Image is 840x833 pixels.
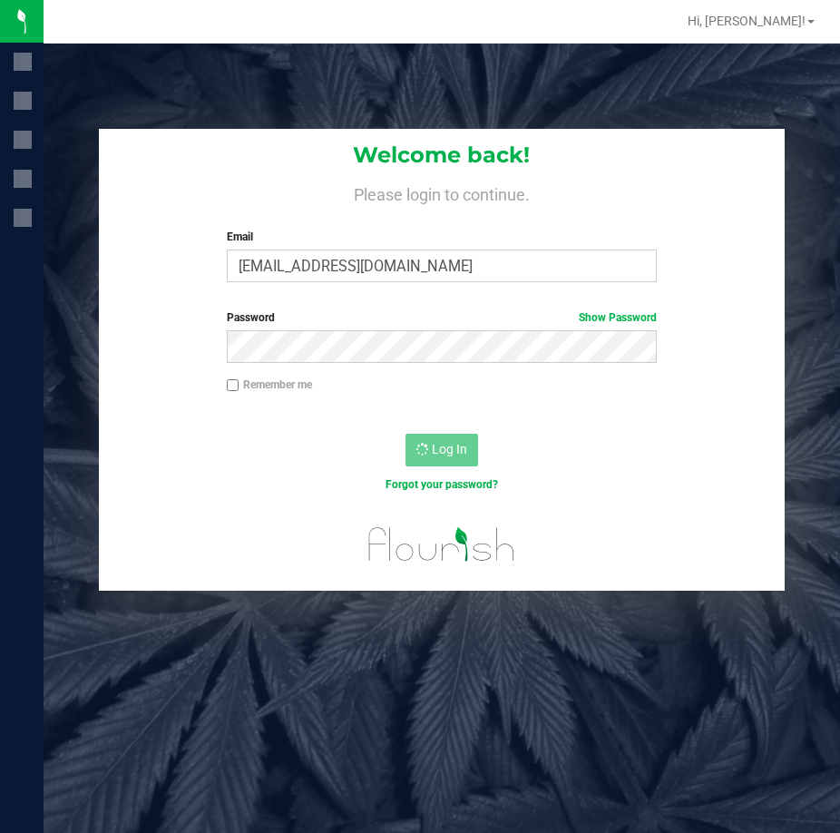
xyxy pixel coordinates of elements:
[227,229,657,245] label: Email
[227,379,239,392] input: Remember me
[405,434,478,466] button: Log In
[432,442,467,456] span: Log In
[579,311,657,324] a: Show Password
[99,143,786,167] h1: Welcome back!
[688,14,806,28] span: Hi, [PERSON_NAME]!
[227,377,312,393] label: Remember me
[386,478,498,491] a: Forgot your password?
[356,512,527,577] img: flourish_logo.svg
[99,181,786,203] h4: Please login to continue.
[227,311,275,324] span: Password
